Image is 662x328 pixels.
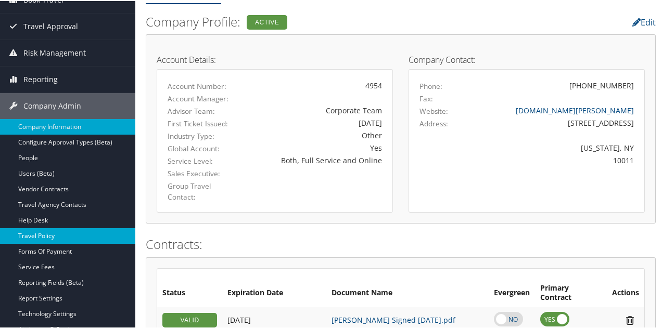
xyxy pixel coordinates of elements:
[146,234,656,252] h2: Contracts:
[244,129,382,140] div: Other
[227,314,251,324] span: [DATE]
[168,155,228,165] label: Service Level:
[222,278,326,306] th: Expiration Date
[227,314,321,324] div: Add/Edit Date
[419,105,448,115] label: Website:
[168,93,228,103] label: Account Manager:
[168,105,228,115] label: Advisor Team:
[168,117,228,128] label: First Ticket Issued:
[632,16,656,27] a: Edit
[157,278,222,306] th: Status
[244,104,382,115] div: Corporate Team
[168,180,228,201] label: Group Travel Contact:
[23,39,86,65] span: Risk Management
[477,154,634,165] div: 10011
[23,92,81,118] span: Company Admin
[244,141,382,152] div: Yes
[168,130,228,140] label: Industry Type:
[477,116,634,127] div: [STREET_ADDRESS]
[162,312,217,326] div: VALID
[157,55,393,63] h4: Account Details:
[489,278,535,306] th: Evergreen
[244,154,382,165] div: Both, Full Service and Online
[168,167,228,178] label: Sales Executive:
[332,314,455,324] a: [PERSON_NAME] Signed [DATE].pdf
[535,278,607,306] th: Primary Contract
[477,141,634,152] div: [US_STATE], NY
[569,79,634,90] div: [PHONE_NUMBER]
[247,14,287,29] div: Active
[419,80,442,90] label: Phone:
[168,80,228,90] label: Account Number:
[244,116,382,127] div: [DATE]
[168,142,228,153] label: Global Account:
[621,314,639,325] i: Remove Contract
[607,278,644,306] th: Actions
[244,79,382,90] div: 4954
[409,55,645,63] h4: Company Contact:
[23,65,58,91] span: Reporting
[419,117,448,128] label: Address:
[146,12,480,30] h2: Company Profile:
[419,93,433,103] label: Fax:
[516,104,634,114] a: [DOMAIN_NAME][PERSON_NAME]
[326,278,489,306] th: Document Name
[23,12,78,38] span: Travel Approval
